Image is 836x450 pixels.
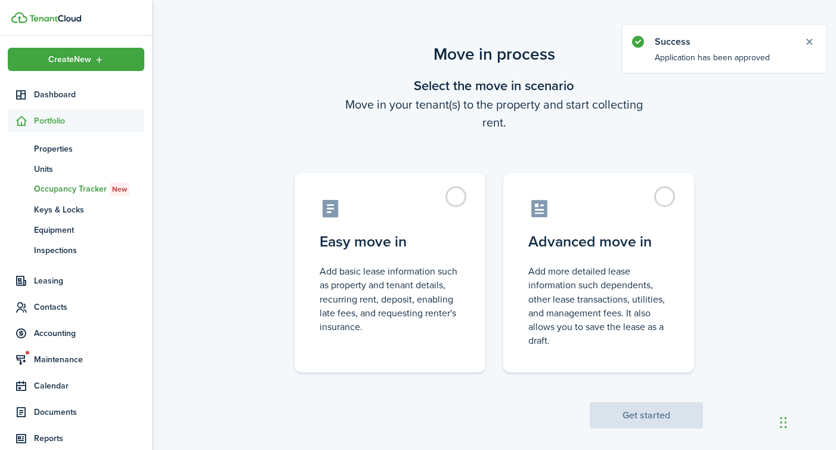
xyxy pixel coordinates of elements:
span: Create New [48,56,91,64]
a: Occupancy TrackerNew [8,179,144,199]
a: Units [8,159,144,179]
img: TenantCloud [29,15,81,22]
a: Properties [8,138,144,159]
a: Equipment [8,220,144,240]
a: Dashboard [8,83,144,106]
span: Reports [34,432,144,445]
control-radio-card-description: Add basic lease information such as property and tenant details, recurring rent, deposit, enablin... [320,264,460,334]
control-radio-card-description: Add more detailed lease information such dependents, other lease transactions, utilities, and man... [528,264,669,347]
wizard-step-header-description: Move in your tenant(s) to the property and start collecting rent. [286,95,703,131]
button: Open menu [8,48,144,71]
span: Accounting [34,327,144,340]
span: Keys & Locks [34,204,144,216]
span: Calendar [34,380,144,392]
notify-title: Success [655,35,792,49]
a: Reports [8,427,144,450]
span: New [112,184,127,195]
span: Leasing [34,275,144,287]
span: Dashboard [34,88,144,101]
control-radio-card-title: Advanced move in [528,231,669,252]
div: Chat Widget [776,393,836,450]
span: Documents [34,406,144,418]
span: Properties [34,143,144,155]
span: Maintenance [34,353,144,366]
scenario-title: Move in process [286,42,703,67]
img: TenantCloud [11,12,27,23]
iframe: To enrich screen reader interactions, please activate Accessibility in Grammarly extension settings [776,393,836,450]
a: Keys & Locks [8,199,144,220]
div: Drag [780,405,787,440]
notify-body: Application has been approved [622,51,826,73]
span: Portfolio [34,115,144,127]
button: Close notify [801,33,818,50]
control-radio-card-title: Easy move in [320,231,460,252]
span: Contacts [34,301,144,313]
a: Inspections [8,240,144,260]
span: Occupancy Tracker [34,183,144,196]
span: Inspections [34,244,144,257]
span: Units [34,163,144,175]
span: Equipment [34,224,144,236]
wizard-step-header-title: Select the move in scenario [286,76,703,95]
